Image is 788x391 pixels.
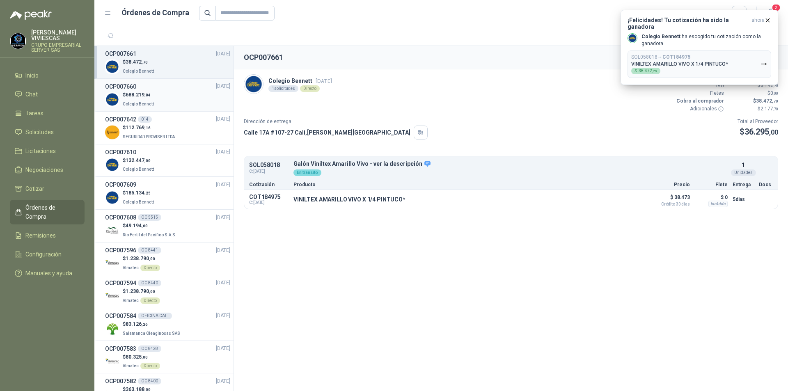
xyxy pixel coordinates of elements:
a: OCP007584OFICINA CALI[DATE] Company Logo$83.126,26Salamanca Oleaginosas SAS [105,311,230,337]
button: ¡Felicidades! Tu cotización ha sido la ganadoraahora Company LogoColegio Bennett ha escogido tu c... [621,10,778,85]
p: Producto [293,182,644,187]
span: ,00 [773,91,778,96]
span: 38.472 [126,59,148,65]
span: ,70 [772,99,778,103]
p: $ [123,288,160,295]
span: 1.238.790 [126,288,155,294]
a: Manuales y ayuda [10,265,85,281]
a: Órdenes de Compra [10,200,85,224]
span: 688.219 [126,92,151,98]
h3: OCP007610 [105,148,136,157]
a: OCP007660[DATE] Company Logo$688.219,84Colegio Bennett [105,82,230,108]
h3: OCP007608 [105,213,136,222]
h3: OCP007584 [105,311,136,320]
img: Company Logo [244,75,263,94]
p: Colegio Bennett [268,76,332,85]
a: Tareas [10,105,85,121]
span: ,00 [769,128,778,136]
span: Colegio Bennett [123,102,154,106]
span: SEGURIDAD PROVISER LTDA [123,135,175,139]
p: $ 38.473 [649,192,690,206]
span: 83.126 [126,321,148,327]
a: Licitaciones [10,143,85,159]
p: Adicionales [675,105,724,113]
div: OC 8428 [138,345,161,352]
p: Precio [649,182,690,187]
a: OCP007608OC 5515[DATE] Company Logo$49.194,60Rio Fertil del Pacífico S.A.S. [105,213,230,239]
span: Negociaciones [25,165,63,174]
a: OCP007661[DATE] Company Logo$38.472,70Colegio Bennett [105,49,230,75]
div: Unidades [731,169,756,176]
span: Tareas [25,109,44,118]
span: Colegio Bennett [123,167,154,171]
h3: OCP007661 [105,49,136,58]
p: Total al Proveedor [738,118,778,126]
span: ,00 [149,256,155,261]
div: Incluido [708,201,728,207]
p: $ [123,353,160,361]
span: 36.295 [744,127,778,137]
span: C: [DATE] [249,200,289,205]
b: Colegio Bennett [641,34,680,39]
p: Cotización [249,182,289,187]
p: $ [729,89,778,97]
span: ,25 [144,191,151,195]
a: OCP007596OC 8441[DATE] Company Logo$1.238.790,00AlmatecDirecto [105,246,230,272]
div: Directo [140,363,160,369]
img: Company Logo [105,289,119,303]
img: Company Logo [105,223,119,238]
p: $ [123,189,156,197]
span: 38.472 [639,69,657,73]
p: $ [729,105,778,113]
h3: OCP007609 [105,180,136,189]
span: ,00 [142,355,148,359]
span: [DATE] [216,247,230,254]
span: Órdenes de Compra [25,203,77,221]
span: ,70 [773,83,778,88]
div: $ [631,68,660,74]
p: Flete [695,182,728,187]
p: $ [729,82,778,89]
h2: OCP007661 [244,52,283,63]
div: Directo [140,265,160,271]
span: Crédito 30 días [649,202,690,206]
span: [DATE] [216,115,230,123]
span: ,70 [652,69,657,73]
div: En tránsito [293,169,321,176]
span: ,16 [144,126,151,130]
span: [DATE] [216,148,230,156]
a: OCP007583OC 8428[DATE] Company Logo$80.325,00AlmatecDirecto [105,344,230,370]
p: $ [123,58,156,66]
span: 185.134 [126,190,151,196]
div: OC 8400 [138,378,161,384]
h1: Órdenes de Compra [121,7,189,18]
p: [PERSON_NAME] VIVIESCAS [31,30,85,41]
span: ,70 [142,60,148,64]
div: 1 solicitudes [268,85,298,92]
a: Cotizar [10,181,85,197]
span: Salamanca Oleaginosas SAS [123,331,180,336]
img: Company Logo [105,125,119,139]
p: ha escogido tu cotización como la ganadora [641,33,771,47]
h3: OCP007642 [105,115,136,124]
a: OCP007610[DATE] Company Logo$132.447,00Colegio Bennett [105,148,230,174]
p: $ [123,320,182,328]
h3: ¡Felicidades! Tu cotización ha sido la ganadora [628,17,748,30]
h3: OCP007582 [105,377,136,386]
span: 0 [770,90,778,96]
button: SOL058018→COT184975VINILTEX AMARILLO VIVO X 1/4 PINTUCO*$38.472,70 [628,50,771,78]
p: Galón Viniltex Amarillo Vivo - ver la descripción [293,160,728,168]
span: Almatec [123,298,139,303]
img: Company Logo [628,34,637,43]
a: OCP007642014[DATE] Company Logo$112.769,16SEGURIDAD PROVISER LTDA [105,115,230,141]
span: 49.194 [126,223,148,229]
p: VINILTEX AMARILLO VIVO X 1/4 PINTUCO* [631,61,728,67]
img: Company Logo [10,33,26,49]
span: Colegio Bennett [123,200,154,204]
img: Logo peakr [10,10,52,20]
span: [DATE] [216,181,230,189]
span: ,00 [149,289,155,294]
p: COT184975 [249,194,289,200]
p: Calle 17A #107-27 Cali , [PERSON_NAME][GEOGRAPHIC_DATA] [244,128,410,137]
img: Company Logo [105,59,119,74]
